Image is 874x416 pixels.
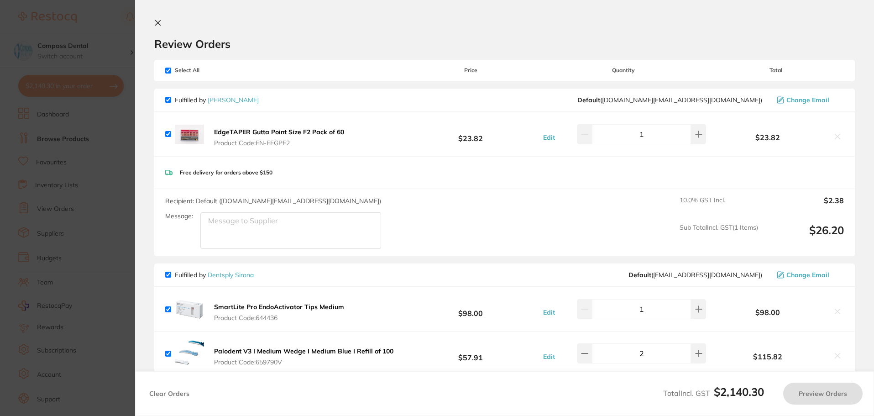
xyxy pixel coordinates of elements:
b: SmartLite Pro EndoActivator Tips Medium [214,303,344,311]
b: Default [577,96,600,104]
button: Change Email [774,271,844,279]
img: a3IwNWF3ag [175,295,204,324]
output: $2.38 [765,196,844,216]
span: clientservices@dentsplysirona.com [628,271,762,279]
button: Preview Orders [783,383,863,405]
b: $98.00 [403,301,538,318]
p: Fulfilled by [175,96,259,104]
img: bWNqOGhtYQ [175,120,204,149]
b: Default [628,271,651,279]
b: $98.00 [708,308,827,316]
span: Recipient: Default ( [DOMAIN_NAME][EMAIL_ADDRESS][DOMAIN_NAME] ) [165,197,381,205]
p: Free delivery for orders above $150 [180,169,272,176]
button: Change Email [774,96,844,104]
span: 10.0 % GST Incl. [680,196,758,216]
b: $115.82 [708,353,827,361]
span: Price [403,67,538,74]
span: Product Code: EN-EEGPF2 [214,139,344,147]
b: $57.91 [403,345,538,362]
b: Palodent V3 I Medium Wedge I Medium Blue I Refill of 100 [214,347,393,355]
button: Edit [540,308,558,316]
button: EdgeTAPER Gutta Point Size F2 Pack of 60 Product Code:EN-EEGPF2 [211,128,347,147]
a: [PERSON_NAME] [208,96,259,104]
button: Edit [540,133,558,142]
span: Product Code: 659790V [214,358,393,366]
img: c3ZydTJkMw [175,339,204,368]
label: Message: [165,212,193,220]
span: Change Email [786,96,829,104]
b: $23.82 [708,133,827,142]
a: Dentsply Sirona [208,271,254,279]
h2: Review Orders [154,37,855,51]
span: Total [708,67,844,74]
button: Edit [540,353,558,361]
span: Change Email [786,271,829,279]
b: EdgeTAPER Gutta Point Size F2 Pack of 60 [214,128,344,136]
output: $26.20 [765,224,844,249]
span: Sub Total Incl. GST ( 1 Items) [680,224,758,249]
span: customer.care@henryschein.com.au [577,96,762,104]
button: Palodent V3 I Medium Wedge I Medium Blue I Refill of 100 Product Code:659790V [211,347,396,366]
b: $23.82 [403,126,538,142]
button: SmartLite Pro EndoActivator Tips Medium Product Code:644436 [211,303,347,322]
span: Total Incl. GST [663,389,764,398]
p: Fulfilled by [175,271,254,279]
span: Quantity [539,67,708,74]
span: Select All [165,67,256,74]
b: $2,140.30 [714,385,764,399]
span: Product Code: 644436 [214,314,344,321]
button: Clear Orders [147,383,192,405]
